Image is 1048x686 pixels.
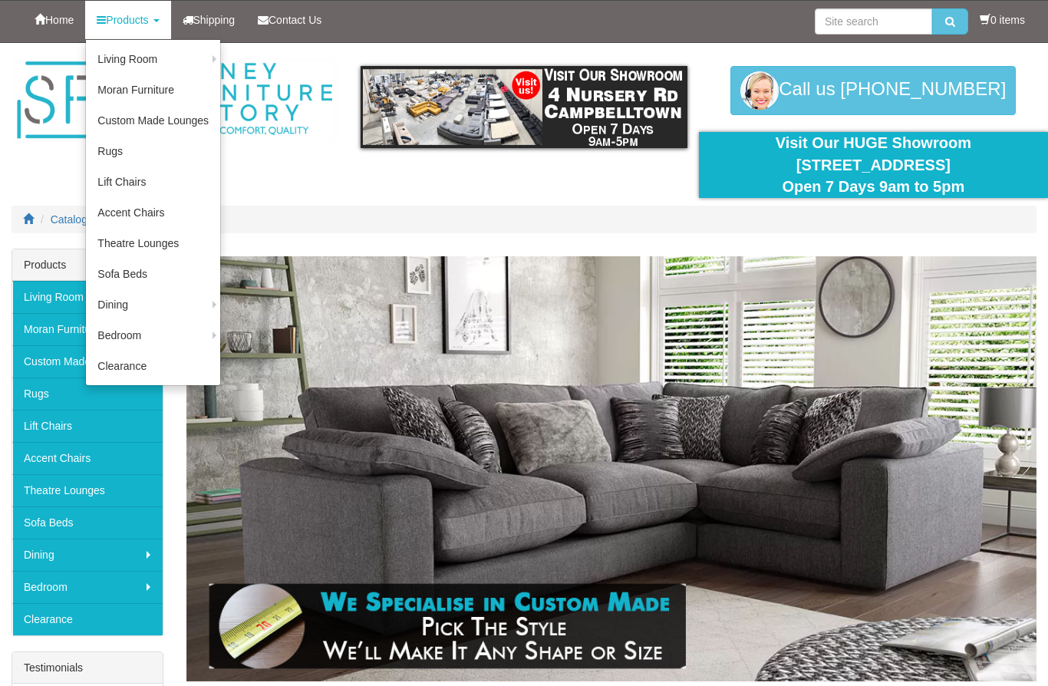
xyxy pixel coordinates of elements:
img: Custom Made Lounges [186,256,1036,681]
a: Rugs [12,378,163,410]
span: Contact Us [269,14,321,26]
a: Sofa Beds [12,506,163,539]
a: Clearance [12,603,163,635]
li: 0 items [980,12,1025,28]
a: Living Room [86,44,220,74]
input: Site search [815,8,932,35]
a: Theatre Lounges [12,474,163,506]
a: Rugs [86,136,220,167]
div: Testimonials [12,652,163,684]
span: Home [45,14,74,26]
a: Contact Us [246,1,333,39]
a: Bedroom [86,320,220,351]
a: Sofa Beds [86,259,220,289]
a: Accent Chairs [12,442,163,474]
a: Theatre Lounges [86,228,220,259]
img: showroom.gif [361,66,687,148]
span: Products [106,14,148,26]
a: Moran Furniture [12,313,163,345]
a: Accent Chairs [86,197,220,228]
a: Custom Made Lounges [86,105,220,136]
img: Sydney Furniture Factory [12,58,338,143]
div: Visit Our HUGE Showroom [STREET_ADDRESS] Open 7 Days 9am to 5pm [710,132,1036,198]
a: Dining [86,289,220,320]
a: Catalog [51,213,87,226]
a: Home [23,1,85,39]
a: Lift Chairs [86,167,220,197]
div: Products [12,249,163,281]
a: Custom Made Lounges [12,345,163,378]
a: Living Room [12,281,163,313]
a: Dining [12,539,163,571]
a: Clearance [86,351,220,381]
a: Lift Chairs [12,410,163,442]
span: Shipping [193,14,236,26]
a: Products [85,1,170,39]
a: Moran Furniture [86,74,220,105]
a: Bedroom [12,571,163,603]
a: Shipping [171,1,247,39]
